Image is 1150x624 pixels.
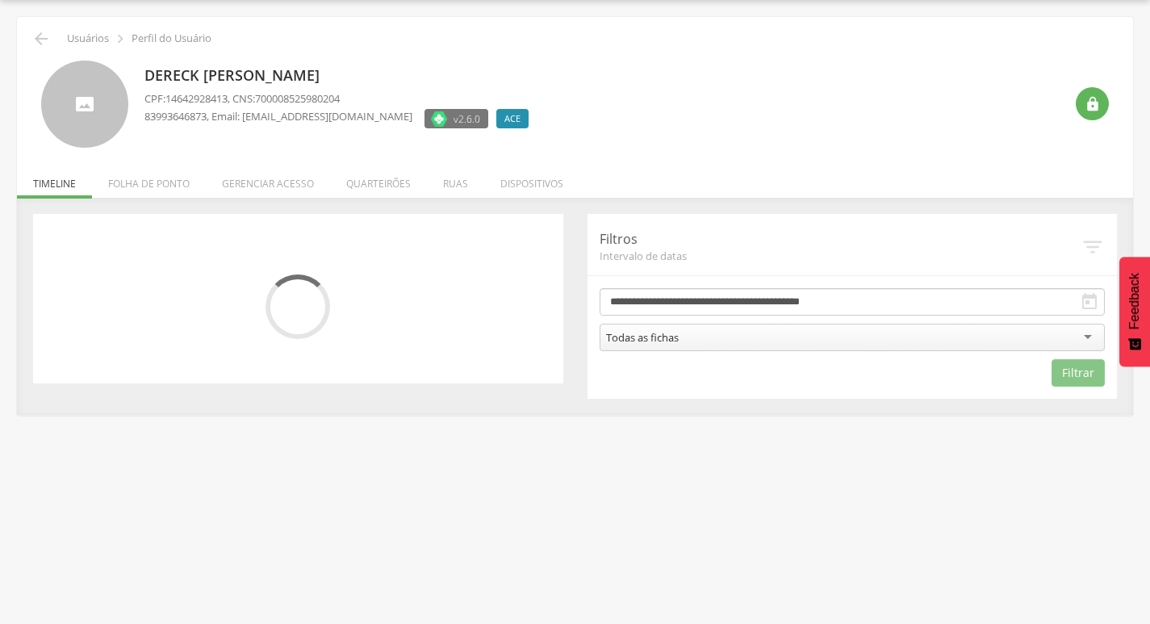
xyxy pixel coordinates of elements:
[600,230,1081,249] p: Filtros
[92,161,206,199] li: Folha de ponto
[1127,273,1142,329] span: Feedback
[330,161,427,199] li: Quarteirões
[1080,292,1099,312] i: 
[1119,257,1150,366] button: Feedback - Mostrar pesquisa
[427,161,484,199] li: Ruas
[206,161,330,199] li: Gerenciar acesso
[144,109,412,124] p: , Email: [EMAIL_ADDRESS][DOMAIN_NAME]
[600,249,1081,263] span: Intervalo de datas
[484,161,579,199] li: Dispositivos
[504,112,521,125] span: ACE
[111,30,129,48] i: 
[255,91,340,106] span: 700008525980204
[144,109,207,124] span: 83993646873
[165,91,228,106] span: 14642928413
[1052,359,1105,387] button: Filtrar
[67,32,109,45] p: Usuários
[31,29,51,48] i: 
[454,111,480,127] span: v2.6.0
[132,32,211,45] p: Perfil do Usuário
[1085,96,1101,112] i: 
[606,330,679,345] div: Todas as fichas
[144,91,537,107] p: CPF: , CNS:
[1081,235,1105,259] i: 
[144,65,537,86] p: Dereck [PERSON_NAME]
